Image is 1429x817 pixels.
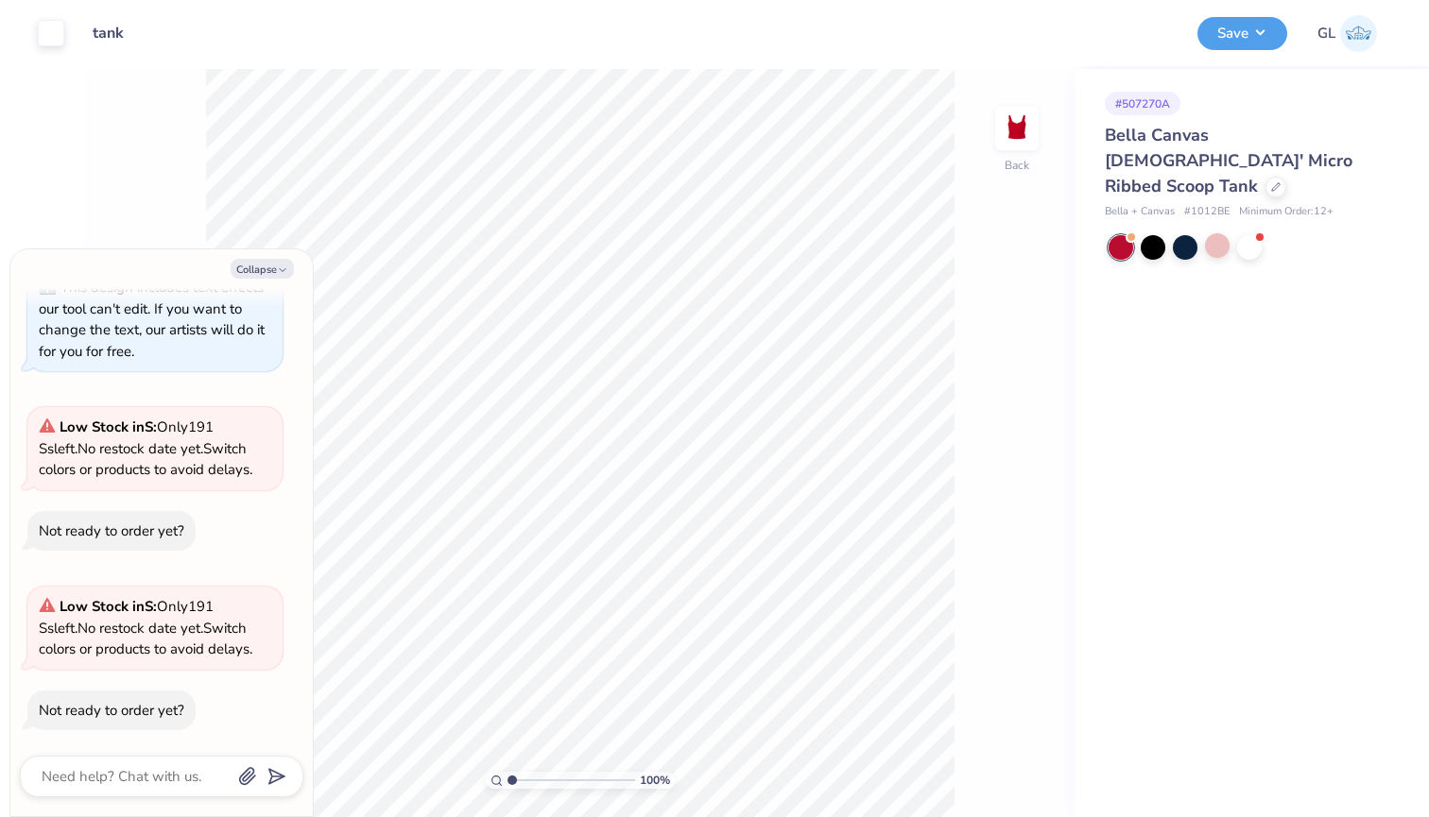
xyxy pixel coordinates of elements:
img: Gia Lin [1340,15,1377,52]
div: Not ready to order yet? [39,521,184,540]
span: # 1012BE [1184,204,1230,220]
span: No restock date yet. [77,439,203,458]
span: Minimum Order: 12 + [1239,204,1334,220]
span: Only 191 Ss left. Switch colors or products to avoid delays. [39,417,252,479]
button: Save [1197,17,1287,50]
img: Back [998,110,1036,147]
input: Untitled Design [78,14,171,52]
strong: Low Stock in S : [60,597,157,616]
button: Collapse [231,259,294,279]
strong: Low Stock in S : [60,417,157,436]
span: Only 191 Ss left. Switch colors or products to avoid delays. [39,597,252,658]
span: Bella Canvas [DEMOGRAPHIC_DATA]' Micro Ribbed Scoop Tank [1105,124,1352,197]
span: No restock date yet. [77,619,203,638]
span: 100 % [640,772,670,789]
div: Back [1005,157,1029,174]
a: GL [1317,15,1377,52]
div: # 507270A [1105,92,1180,115]
div: Not ready to order yet? [39,701,184,720]
span: Bella + Canvas [1105,204,1175,220]
div: This design includes text effects our tool can't edit. If you want to change the text, our artist... [39,278,265,361]
span: GL [1317,23,1335,44]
